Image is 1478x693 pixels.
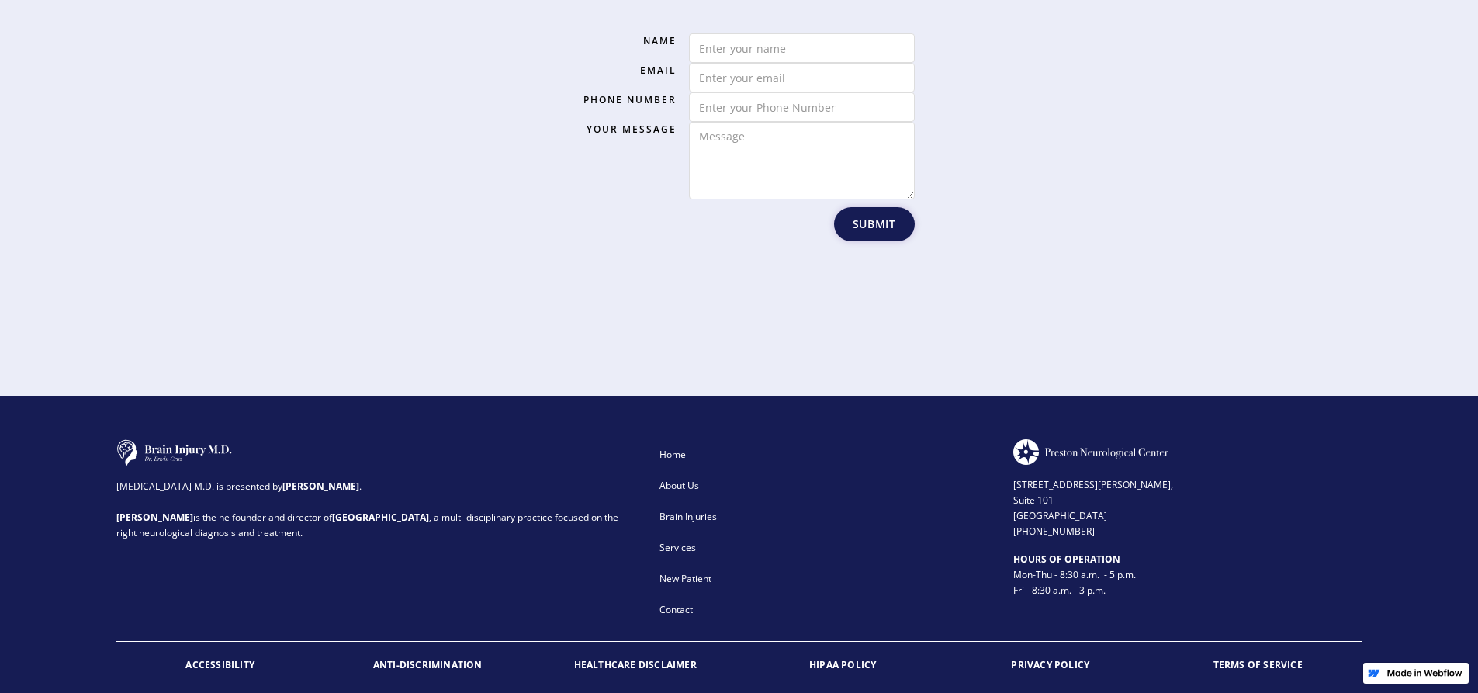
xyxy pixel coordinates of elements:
a: TERMS OF SERVICE [1154,642,1362,688]
a: ANTI-DISCRIMINATION [324,642,532,688]
input: Enter your Phone Number [689,92,915,122]
a: Home [652,439,1000,470]
a: About Us [652,470,1000,501]
strong: [PERSON_NAME] [282,480,359,493]
div: Mon-Thu - 8:30 a.m. - 5 p.m. Fri - 8:30 a.m. - 3 p.m. [1013,552,1362,598]
a: Brain Injuries [652,501,1000,532]
input: Enter your name [689,33,915,63]
div: Home [659,447,992,463]
input: Enter your email [689,63,915,92]
a: New Patient [652,563,1000,594]
strong: HEALTHCARE DISCLAIMER [574,658,697,671]
div: About Us [659,478,992,494]
strong: PRIVACY POLICY [1011,658,1089,671]
div: Brain Injuries [659,509,992,525]
strong: ACCESSIBILITY [185,658,254,671]
strong: HIPAA POLICY [809,658,876,671]
label: Phone Number [564,92,677,108]
a: ACCESSIBILITY [116,642,324,688]
label: Email [564,63,677,78]
div: New Patient [659,571,992,587]
a: HEALTHCARE DISCLAIMER [531,642,739,688]
strong: HOURS OF OPERATION ‍ [1013,553,1120,566]
strong: [GEOGRAPHIC_DATA] [332,511,429,524]
a: PRIVACY POLICY [947,642,1154,688]
img: Made in Webflow [1386,669,1462,677]
strong: TERMS OF SERVICE [1213,658,1303,671]
a: HIPAA POLICY [739,642,947,688]
a: Services [652,532,1000,563]
strong: [PERSON_NAME] [116,511,193,524]
div: [MEDICAL_DATA] M.D. is presented by . is the he founder and director of , a multi-disciplinary pr... [116,466,639,541]
form: Email Form [564,33,915,241]
input: Submit [834,207,915,241]
div: Services [659,540,992,556]
strong: ANTI-DISCRIMINATION [373,658,483,671]
a: Contact [652,594,1000,625]
div: Contact [659,602,992,618]
div: [STREET_ADDRESS][PERSON_NAME], Suite 101 [GEOGRAPHIC_DATA] [PHONE_NUMBER] [1013,465,1362,539]
label: Name [564,33,677,49]
label: Your Message [564,122,677,137]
